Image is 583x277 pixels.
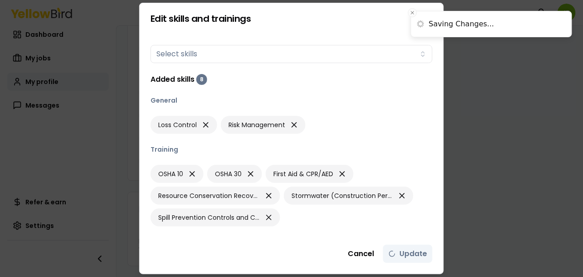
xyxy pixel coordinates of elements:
[342,245,379,263] button: Cancel
[158,191,260,200] span: Resource Conservation Recovery Act
[151,145,432,154] p: Training
[284,187,413,205] div: Stormwater (Construction Permits) Awareness
[266,165,354,183] div: First Aid & CPR/AED
[151,165,204,183] div: OSHA 10
[158,169,183,178] span: OSHA 10
[221,116,306,134] div: Risk Management
[151,208,280,227] div: Spill Prevention Controls and Countermeasure Training
[158,213,260,222] span: Spill Prevention Controls and Countermeasure Training
[151,116,217,134] div: Loss Control
[151,74,194,85] h3: Added skills
[215,169,242,178] span: OSHA 30
[196,74,207,85] div: 8
[151,14,432,23] h2: Edit skills and trainings
[158,120,197,129] span: Loss Control
[273,169,333,178] span: First Aid & CPR/AED
[151,45,432,63] button: Select skills
[291,191,393,200] span: Stormwater (Construction Permits) Awareness
[228,120,285,129] span: Risk Management
[151,187,280,205] div: Resource Conservation Recovery Act
[151,96,432,105] p: General
[207,165,262,183] div: OSHA 30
